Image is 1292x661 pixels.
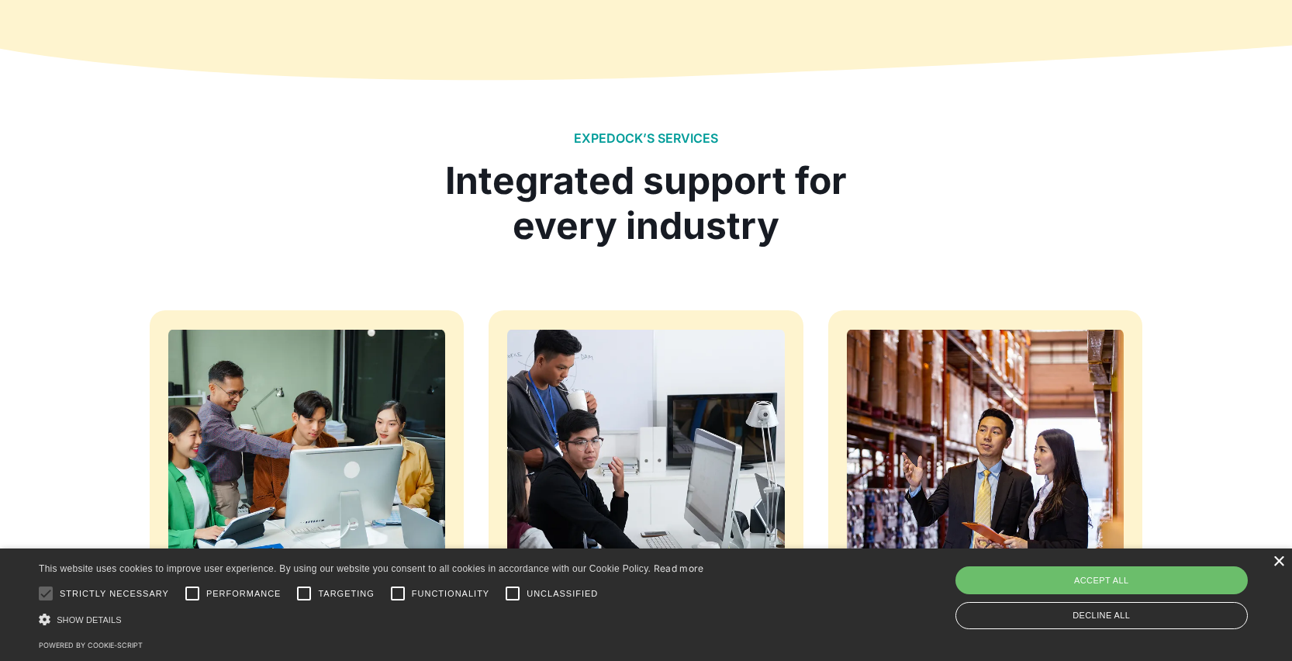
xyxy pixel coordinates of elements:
[507,329,784,606] img: three people in front of the computer
[955,602,1249,629] div: Decline all
[654,562,704,574] a: Read more
[60,587,169,600] span: Strictly necessary
[57,615,122,625] span: Show details
[168,329,445,606] img: 4 people in front of the computer
[39,611,704,628] div: Show details
[1273,556,1284,568] div: Close
[39,563,651,574] span: This website uses cookies to improve user experience. By using our website you consent to all coo...
[39,641,143,649] a: Powered by cookie-script
[955,566,1249,594] div: Accept all
[527,587,598,600] span: Unclassified
[433,158,859,247] div: Integrated support for every industry
[318,587,374,600] span: Targeting
[412,587,489,600] span: Functionality
[1214,587,1292,661] iframe: Chat Widget
[574,131,718,146] h2: EXPEDOCK’S SERVICES
[206,587,282,600] span: Performance
[847,329,1124,606] img: two person in corporate suit doing inventory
